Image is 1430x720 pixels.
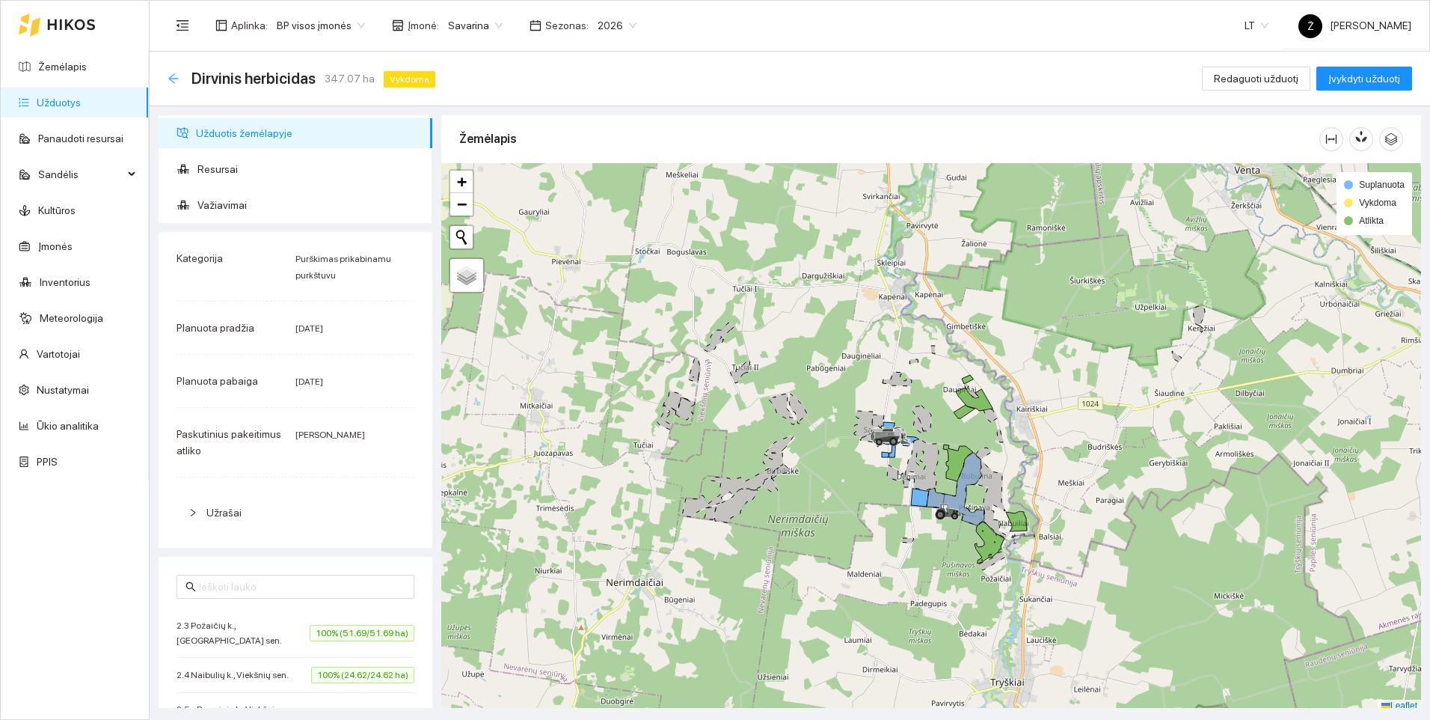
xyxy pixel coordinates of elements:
[1319,127,1343,151] button: column-width
[384,71,435,88] span: Vykdoma
[196,118,420,148] span: Užduotis žemėlapyje
[1202,67,1310,91] button: Redaguoti užduotį
[450,171,473,193] a: Zoom in
[168,73,179,85] div: Atgal
[295,254,391,281] span: Purškimas prikabinamu purkštuvu
[168,73,179,85] span: arrow-left
[37,420,99,432] a: Ūkio analitika
[325,70,375,87] span: 347.07 ha
[311,667,414,683] span: 100% (24.62/24.62 ha)
[450,193,473,216] a: Zoom out
[38,204,76,216] a: Kultūros
[1359,180,1405,190] span: Suplanuota
[176,19,189,32] span: menu-fold
[545,17,589,34] span: Sezonas :
[392,19,404,31] span: shop
[1202,73,1310,85] a: Redaguoti užduotį
[457,172,467,191] span: +
[40,312,103,324] a: Meteorologija
[457,195,467,213] span: −
[408,17,439,34] span: Įmonė :
[177,252,223,264] span: Kategorija
[295,323,323,334] span: [DATE]
[450,259,483,292] a: Layers
[197,190,420,220] span: Važiavimai
[1359,216,1384,226] span: Atlikta
[530,19,541,31] span: calendar
[38,132,123,144] a: Panaudoti resursai
[199,579,405,595] input: Ieškoti lauko
[37,384,89,396] a: Nustatymai
[206,507,242,519] span: Užrašai
[38,61,87,73] a: Žemėlapis
[38,159,123,189] span: Sandėlis
[191,67,316,91] span: Dirvinis herbicidas
[295,430,365,440] span: [PERSON_NAME]
[1214,70,1298,87] span: Redaguoti užduotį
[310,625,414,641] span: 100% (51.69/51.69 ha)
[450,226,473,248] button: Initiate a new search
[40,276,90,288] a: Inventorius
[177,495,414,530] div: Užrašai
[1316,67,1412,91] button: Įvykdyti užduotį
[1320,133,1342,145] span: column-width
[177,618,310,648] span: 2.3 Požaičių k., [GEOGRAPHIC_DATA] sen.
[168,10,197,40] button: menu-fold
[188,508,197,517] span: right
[215,19,227,31] span: layout
[459,118,1319,160] div: Žemėlapis
[448,14,503,37] span: Savarina
[37,348,80,360] a: Vartotojai
[177,322,254,334] span: Planuota pradžia
[177,668,296,683] span: 2.4 Naibulių k., Viekšnių sen.
[38,240,73,252] a: Įmonės
[1298,19,1411,31] span: [PERSON_NAME]
[1328,70,1400,87] span: Įvykdyti užduotį
[177,375,258,387] span: Planuota pabaiga
[598,14,636,37] span: 2026
[1307,14,1314,38] span: Ž
[231,17,268,34] span: Aplinka :
[197,154,420,184] span: Resursai
[37,97,81,109] a: Užduotys
[185,582,196,592] span: search
[37,456,58,468] a: PPIS
[1359,198,1396,208] span: Vykdoma
[177,428,281,457] span: Paskutinius pakeitimus atliko
[277,14,365,37] span: BP visos įmonės
[1245,14,1268,37] span: LT
[1381,701,1417,711] a: Leaflet
[295,376,323,387] span: [DATE]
